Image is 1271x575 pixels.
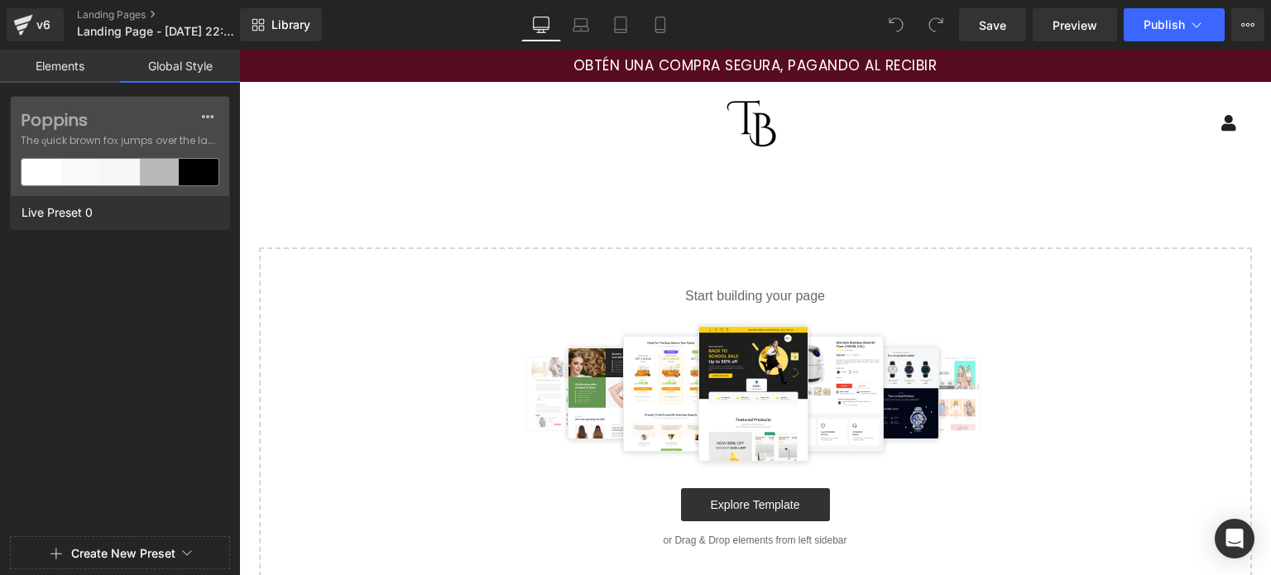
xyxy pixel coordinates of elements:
[46,237,986,256] p: Start building your page
[979,17,1006,34] span: Save
[1053,17,1097,34] span: Preview
[77,8,267,22] a: Landing Pages
[240,8,322,41] a: New Library
[1033,8,1117,41] a: Preview
[1124,8,1225,41] button: Publish
[21,133,219,148] span: The quick brown fox jumps over the lazy...
[21,110,219,130] label: Poppins
[640,8,680,41] a: Mobile
[271,17,310,32] span: Library
[561,8,601,41] a: Laptop
[7,8,64,41] a: v6
[1215,519,1254,558] div: Open Intercom Messenger
[17,202,97,223] span: Live Preset 0
[1144,18,1185,31] span: Publish
[71,536,175,571] button: Create New Preset
[601,8,640,41] a: Tablet
[77,25,236,38] span: Landing Page - [DATE] 22:49:43
[472,45,559,103] img: Mercatto SAS
[33,14,54,36] div: v6
[919,8,952,41] button: Redo
[120,50,240,83] a: Global Style
[442,438,591,472] a: Explore Template
[880,8,913,41] button: Undo
[334,6,698,26] span: OBTÉN UNA COMPRA SEGURA, PAGANDO AL RECIBIR
[46,485,986,496] p: or Drag & Drop elements from left sidebar
[521,8,561,41] a: Desktop
[1231,8,1264,41] button: More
